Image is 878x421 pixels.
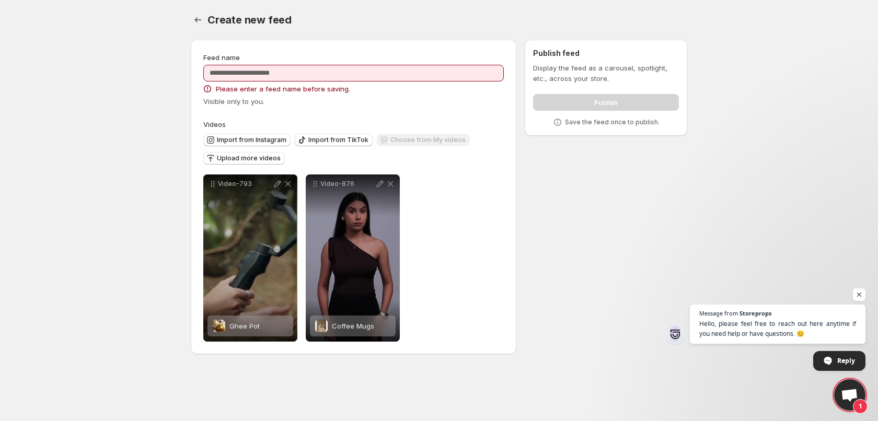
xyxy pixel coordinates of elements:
[207,14,292,26] span: Create new feed
[834,379,865,411] a: Open chat
[203,174,297,342] div: Video-793Ghee PotGhee Pot
[699,319,856,338] span: Hello, please feel free to reach out here anytime if you need help or have questions. 😊
[203,97,264,106] span: Visible only to you.
[306,174,400,342] div: Video-876Coffee MugsCoffee Mugs
[320,180,375,188] p: Video-876
[213,320,225,332] img: Ghee Pot
[191,13,205,27] button: Settings
[218,180,272,188] p: Video-793
[203,120,226,128] span: Videos
[740,310,771,316] span: Storeprops
[216,84,350,94] span: Please enter a feed name before saving.
[837,352,855,370] span: Reply
[229,322,260,330] span: Ghee Pot
[217,136,286,144] span: Import from Instagram
[203,134,291,146] button: Import from Instagram
[533,48,679,59] h2: Publish feed
[565,118,660,126] p: Save the feed once to publish.
[203,53,240,62] span: Feed name
[332,322,374,330] span: Coffee Mugs
[699,310,738,316] span: Message from
[295,134,373,146] button: Import from TikTok
[217,154,281,162] span: Upload more videos
[853,399,868,414] span: 1
[533,63,679,84] p: Display the feed as a carousel, spotlight, etc., across your store.
[308,136,368,144] span: Import from TikTok
[203,152,285,165] button: Upload more videos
